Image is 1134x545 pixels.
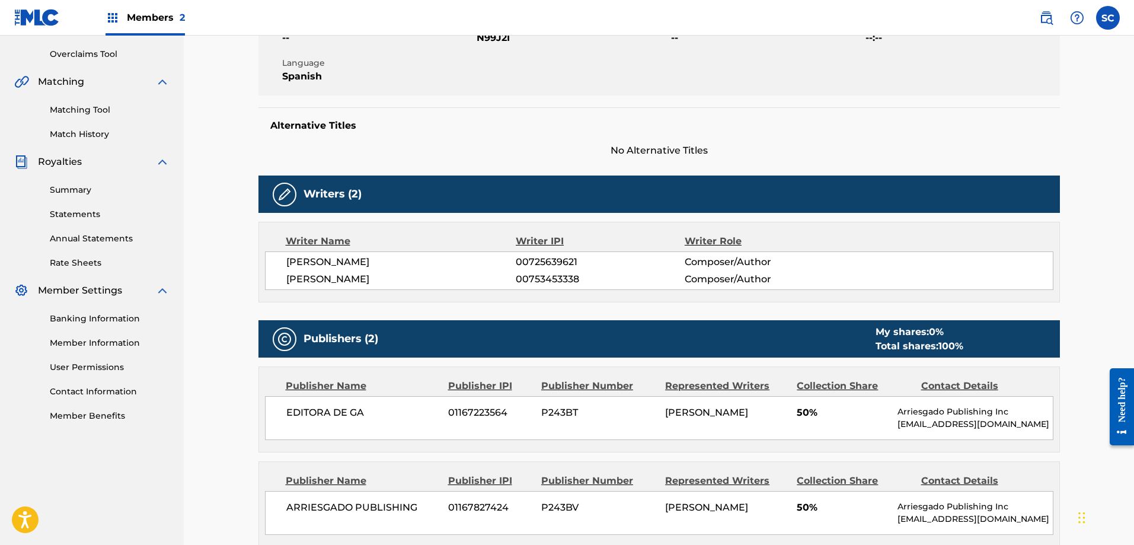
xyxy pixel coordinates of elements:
[38,155,82,169] span: Royalties
[671,31,863,45] span: --
[38,75,84,89] span: Matching
[304,187,362,201] h5: Writers (2)
[14,75,29,89] img: Matching
[1075,488,1134,545] iframe: Chat Widget
[155,155,170,169] img: expand
[304,332,378,346] h5: Publishers (2)
[50,104,170,116] a: Matching Tool
[516,272,684,286] span: 00753453338
[1101,359,1134,455] iframe: Resource Center
[516,234,685,248] div: Writer IPI
[286,406,440,420] span: EDITORA DE GA
[665,474,788,488] div: Represented Writers
[1039,11,1053,25] img: search
[665,379,788,393] div: Represented Writers
[286,255,516,269] span: [PERSON_NAME]
[1078,500,1085,536] div: Arrastrar
[1065,6,1089,30] div: Help
[448,379,532,393] div: Publisher IPI
[797,501,889,515] span: 50%
[286,234,516,248] div: Writer Name
[50,208,170,221] a: Statements
[50,257,170,269] a: Rate Sheets
[797,406,889,420] span: 50%
[665,407,748,418] span: [PERSON_NAME]
[50,128,170,141] a: Match History
[14,9,60,26] img: MLC Logo
[541,406,656,420] span: P243BT
[50,385,170,398] a: Contact Information
[155,75,170,89] img: expand
[876,339,963,353] div: Total shares:
[286,379,439,393] div: Publisher Name
[1070,11,1084,25] img: help
[876,325,963,339] div: My shares:
[38,283,122,298] span: Member Settings
[50,313,170,325] a: Banking Information
[277,187,292,202] img: Writers
[685,255,838,269] span: Composer/Author
[282,69,474,84] span: Spanish
[50,184,170,196] a: Summary
[106,11,120,25] img: Top Rightsholders
[155,283,170,298] img: expand
[921,379,1036,393] div: Contact Details
[448,501,532,515] span: 01167827424
[270,120,1048,132] h5: Alternative Titles
[541,379,656,393] div: Publisher Number
[921,474,1036,488] div: Contact Details
[665,502,748,513] span: [PERSON_NAME]
[448,474,532,488] div: Publisher IPI
[50,48,170,60] a: Overclaims Tool
[180,12,185,23] span: 2
[797,474,912,488] div: Collection Share
[797,379,912,393] div: Collection Share
[865,31,1057,45] span: --:--
[897,406,1052,418] p: Arriesgado Publishing Inc
[541,501,656,515] span: P243BV
[277,332,292,346] img: Publishers
[258,144,1060,158] span: No Alternative Titles
[897,501,1052,513] p: Arriesgado Publishing Inc
[50,337,170,349] a: Member Information
[1034,6,1058,30] a: Public Search
[50,232,170,245] a: Annual Statements
[929,326,944,337] span: 0 %
[127,11,185,24] span: Members
[477,31,668,45] span: N99J2I
[938,340,963,352] span: 100 %
[286,272,516,286] span: [PERSON_NAME]
[286,474,439,488] div: Publisher Name
[685,272,838,286] span: Composer/Author
[448,406,532,420] span: 01167223564
[1096,6,1120,30] div: User Menu
[282,31,474,45] span: --
[541,474,656,488] div: Publisher Number
[50,361,170,374] a: User Permissions
[897,418,1052,431] p: [EMAIL_ADDRESS][DOMAIN_NAME]
[286,501,440,515] span: ARRIESGADO PUBLISHING
[516,255,684,269] span: 00725639621
[14,283,28,298] img: Member Settings
[897,513,1052,525] p: [EMAIL_ADDRESS][DOMAIN_NAME]
[685,234,838,248] div: Writer Role
[1075,488,1134,545] div: Widget de chat
[50,410,170,422] a: Member Benefits
[282,57,474,69] span: Language
[14,155,28,169] img: Royalties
